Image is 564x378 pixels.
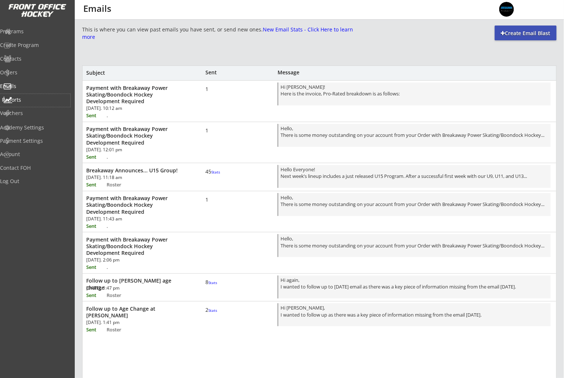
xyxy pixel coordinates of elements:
div: Hello, There is some money outstanding on your account from your Order with Breakaway Power Skati... [281,235,548,257]
div: Payment with Breakaway Power Skating/Boondock Hockey Development Required [86,85,187,105]
div: . [107,224,142,229]
div: Roster [107,182,142,187]
div: Follow up to [PERSON_NAME] age change [86,277,187,291]
div: Sent [86,224,105,229]
div: Create Email Blast [495,30,557,37]
div: . [107,113,142,118]
div: Hello Everyone! Next week’s lineup includes a just released U15 Program. After a successful first... [281,166,548,188]
div: Sent [86,293,105,298]
div: Hi [PERSON_NAME]! Here is the invoice, Pro-Rated breakdown is as follows: [281,84,548,105]
div: Roster [107,327,142,332]
div: Roster [107,293,142,298]
font: Stats [208,280,217,285]
font: New Email Stats - Click Here to learn more [82,26,355,40]
font: Stats [211,169,220,175]
div: Sent [86,182,105,187]
div: Subject [86,70,188,75]
div: [DATE]. 12:01 pm [86,148,170,152]
div: [DATE]. 1:41 pm [86,320,170,325]
div: Sent [205,70,228,75]
div: 1 [205,127,228,134]
div: Sent [86,155,105,159]
div: Payment with Breakaway Power Skating/Boondock Hockey Development Required [86,236,187,257]
div: Hi again, I wanted to follow up to [DATE] email as there was a key piece of information missing f... [281,277,548,298]
div: Reports [2,97,68,102]
div: This is where you can view past emails you have sent, or send new ones. [82,26,353,40]
div: 1 [205,196,228,203]
div: Breakaway Announces... U15 Group! [86,167,187,174]
div: Payment with Breakaway Power Skating/Boondock Hockey Development Required [86,195,187,215]
div: Sent [86,327,105,332]
div: 45 [205,168,228,175]
div: Sent [86,265,105,270]
div: Sent [86,113,105,118]
div: 1 [205,86,228,92]
div: [DATE]. 11:18 am [86,175,170,180]
div: Follow up to Age Change at [PERSON_NAME] [86,306,187,319]
div: [DATE]. 10:12 am [86,106,170,111]
div: Payment with Breakaway Power Skating/Boondock Hockey Development Required [86,126,187,146]
div: . [107,265,142,270]
div: 2 [205,307,228,313]
div: Hi [PERSON_NAME], I wanted to follow up as there was a key piece of information missing from the ... [281,304,548,326]
div: Message [278,70,431,75]
div: Hello, There is some money outstanding on your account from your Order with Breakaway Power Skati... [281,125,548,147]
div: 8 [205,279,228,286]
font: Stats [208,308,217,313]
div: [DATE]. 11:43 am [86,217,170,221]
div: . [107,155,142,159]
div: [DATE]. 2:06 pm [86,258,170,262]
div: Hello, There is some money outstanding on your account from your Order with Breakaway Power Skati... [281,194,548,216]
